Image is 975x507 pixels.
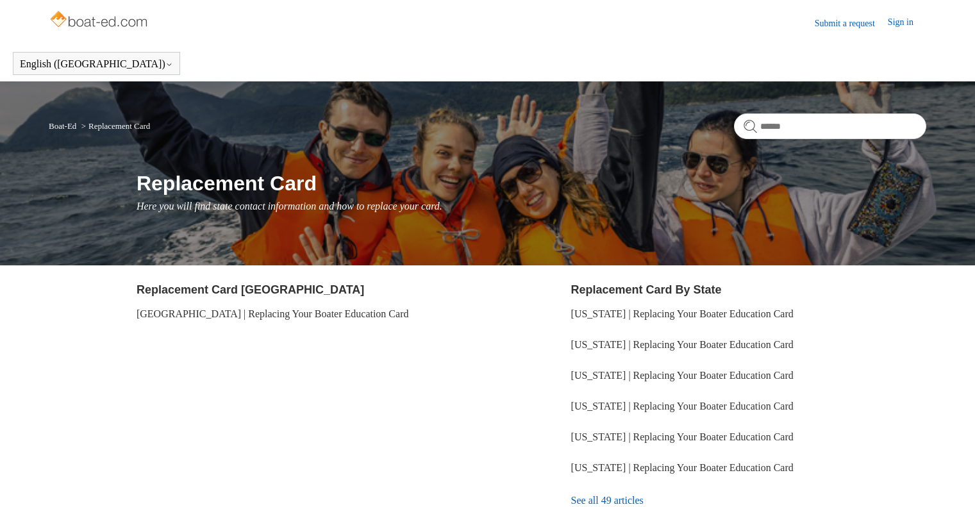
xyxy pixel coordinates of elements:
[137,283,364,296] a: Replacement Card [GEOGRAPHIC_DATA]
[137,168,926,199] h1: Replacement Card
[571,339,794,350] a: [US_STATE] | Replacing Your Boater Education Card
[49,121,76,131] a: Boat-Ed
[79,121,151,131] li: Replacement Card
[20,58,173,70] button: English ([GEOGRAPHIC_DATA])
[571,401,794,411] a: [US_STATE] | Replacing Your Boater Education Card
[137,308,409,319] a: [GEOGRAPHIC_DATA] | Replacing Your Boater Education Card
[888,15,926,31] a: Sign in
[571,370,794,381] a: [US_STATE] | Replacing Your Boater Education Card
[571,308,794,319] a: [US_STATE] | Replacing Your Boater Education Card
[571,283,722,296] a: Replacement Card By State
[734,113,926,139] input: Search
[49,8,151,33] img: Boat-Ed Help Center home page
[49,121,79,131] li: Boat-Ed
[571,431,794,442] a: [US_STATE] | Replacing Your Boater Education Card
[571,462,794,473] a: [US_STATE] | Replacing Your Boater Education Card
[932,464,965,497] div: Live chat
[815,17,888,30] a: Submit a request
[137,199,926,214] p: Here you will find state contact information and how to replace your card.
